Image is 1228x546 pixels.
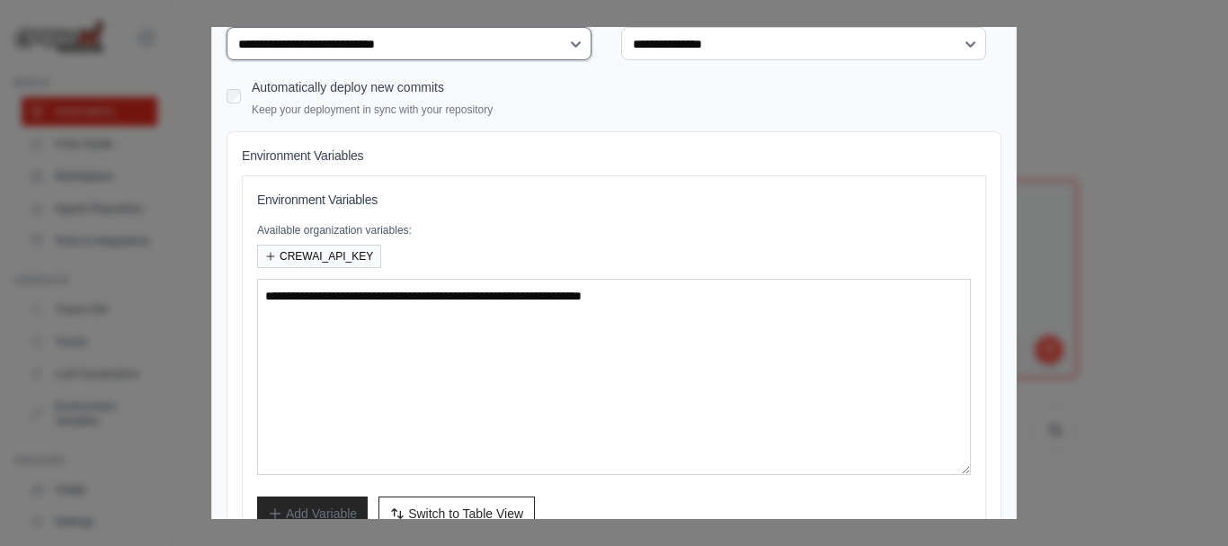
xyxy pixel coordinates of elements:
label: Automatically deploy new commits [252,80,444,94]
h4: Environment Variables [242,147,986,165]
h3: Environment Variables [257,191,971,209]
p: Available organization variables: [257,223,971,237]
p: Keep your deployment in sync with your repository [252,103,493,117]
span: Switch to Table View [408,505,523,523]
button: CREWAI_API_KEY [257,245,381,268]
button: Switch to Table View [378,497,535,531]
button: Add Variable [257,497,368,531]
